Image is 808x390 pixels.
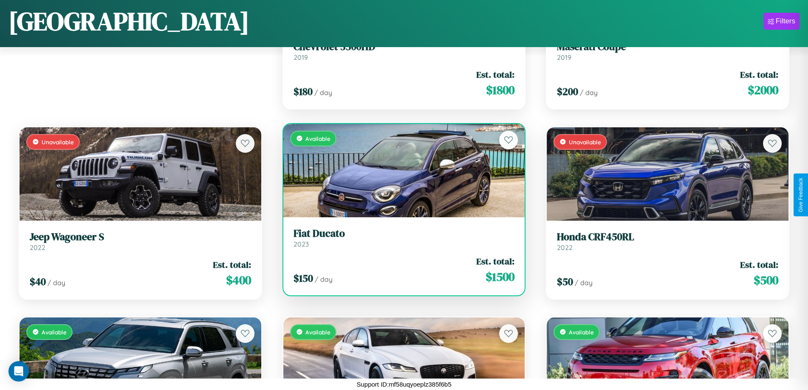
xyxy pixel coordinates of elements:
[294,240,309,248] span: 2023
[30,243,45,252] span: 2022
[740,258,778,271] span: Est. total:
[30,231,251,243] h3: Jeep Wagoneer S
[294,227,515,248] a: Fiat Ducato2023
[763,13,800,30] button: Filters
[776,17,795,25] div: Filters
[740,68,778,81] span: Est. total:
[30,275,46,289] span: $ 40
[557,41,778,62] a: Maserati Coupe2019
[798,178,804,212] div: Give Feedback
[48,278,65,287] span: / day
[8,361,29,382] div: Open Intercom Messenger
[294,84,313,98] span: $ 180
[305,328,330,336] span: Available
[8,4,249,39] h1: [GEOGRAPHIC_DATA]
[226,272,251,289] span: $ 400
[557,275,573,289] span: $ 50
[569,328,594,336] span: Available
[294,53,308,62] span: 2019
[486,268,514,285] span: $ 1500
[754,272,778,289] span: $ 500
[569,138,601,146] span: Unavailable
[557,41,778,53] h3: Maserati Coupe
[476,68,514,81] span: Est. total:
[30,231,251,252] a: Jeep Wagoneer S2022
[42,328,67,336] span: Available
[575,278,593,287] span: / day
[213,258,251,271] span: Est. total:
[580,88,598,97] span: / day
[294,227,515,240] h3: Fiat Ducato
[42,138,74,146] span: Unavailable
[294,41,515,53] h3: Chevrolet 3500HD
[314,88,332,97] span: / day
[557,53,571,62] span: 2019
[557,231,778,243] h3: Honda CRF450RL
[486,81,514,98] span: $ 1800
[294,271,313,285] span: $ 150
[357,379,452,390] p: Support ID: mf58uqyoeplz385f6b5
[305,135,330,142] span: Available
[557,243,573,252] span: 2022
[557,84,578,98] span: $ 200
[557,231,778,252] a: Honda CRF450RL2022
[476,255,514,267] span: Est. total:
[315,275,333,283] span: / day
[748,81,778,98] span: $ 2000
[294,41,515,62] a: Chevrolet 3500HD2019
